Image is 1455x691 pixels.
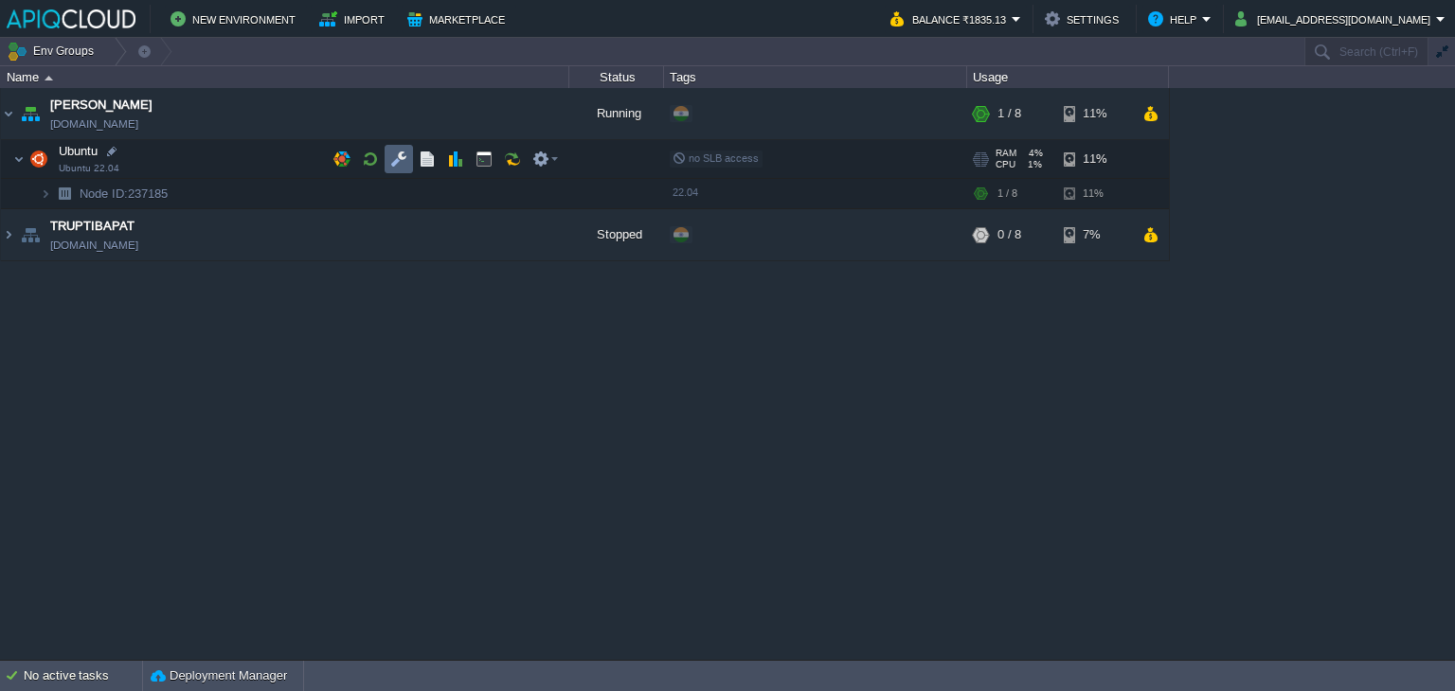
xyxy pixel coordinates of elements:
img: AMDAwAAAACH5BAEAAAAALAAAAAABAAEAAAICRAEAOw== [17,88,44,139]
span: 22.04 [673,186,698,198]
a: [DOMAIN_NAME] [50,115,138,133]
button: Import [319,8,390,30]
div: Status [570,66,663,88]
img: AMDAwAAAACH5BAEAAAAALAAAAAABAAEAAAICRAEAOw== [26,140,52,178]
button: New Environment [171,8,301,30]
button: Deployment Manager [151,666,287,685]
div: Name [2,66,568,88]
a: UbuntuUbuntu 22.04 [57,144,100,158]
img: AMDAwAAAACH5BAEAAAAALAAAAAABAAEAAAICRAEAOw== [17,209,44,260]
button: [EMAIL_ADDRESS][DOMAIN_NAME] [1235,8,1436,30]
span: no SLB access [673,152,759,164]
div: Running [569,88,664,139]
button: Marketplace [407,8,511,30]
button: Help [1148,8,1202,30]
a: [PERSON_NAME] [50,96,153,115]
img: AMDAwAAAACH5BAEAAAAALAAAAAABAAEAAAICRAEAOw== [40,179,51,208]
img: AMDAwAAAACH5BAEAAAAALAAAAAABAAEAAAICRAEAOw== [51,179,78,208]
div: No active tasks [24,661,142,691]
span: CPU [996,159,1015,170]
div: 11% [1064,179,1125,208]
span: Ubuntu 22.04 [59,163,119,174]
button: Settings [1045,8,1124,30]
span: RAM [996,148,1016,159]
span: 237185 [78,186,171,202]
div: 7% [1064,209,1125,260]
button: Env Groups [7,38,100,64]
span: 4% [1024,148,1043,159]
div: 11% [1064,88,1125,139]
div: Usage [968,66,1168,88]
span: 1% [1023,159,1042,170]
img: AMDAwAAAACH5BAEAAAAALAAAAAABAAEAAAICRAEAOw== [13,140,25,178]
div: 1 / 8 [997,88,1021,139]
div: 11% [1064,140,1125,178]
a: [DOMAIN_NAME] [50,236,138,255]
span: Node ID: [80,186,128,201]
div: 0 / 8 [997,209,1021,260]
div: Stopped [569,209,664,260]
span: Ubuntu [57,143,100,159]
a: Node ID:237185 [78,186,171,202]
img: AMDAwAAAACH5BAEAAAAALAAAAAABAAEAAAICRAEAOw== [1,88,16,139]
div: Tags [665,66,966,88]
a: TRUPTIBAPAT [50,217,135,236]
img: APIQCloud [7,9,135,28]
button: Balance ₹1835.13 [890,8,1012,30]
img: AMDAwAAAACH5BAEAAAAALAAAAAABAAEAAAICRAEAOw== [1,209,16,260]
img: AMDAwAAAACH5BAEAAAAALAAAAAABAAEAAAICRAEAOw== [45,76,53,80]
div: 1 / 8 [997,179,1017,208]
